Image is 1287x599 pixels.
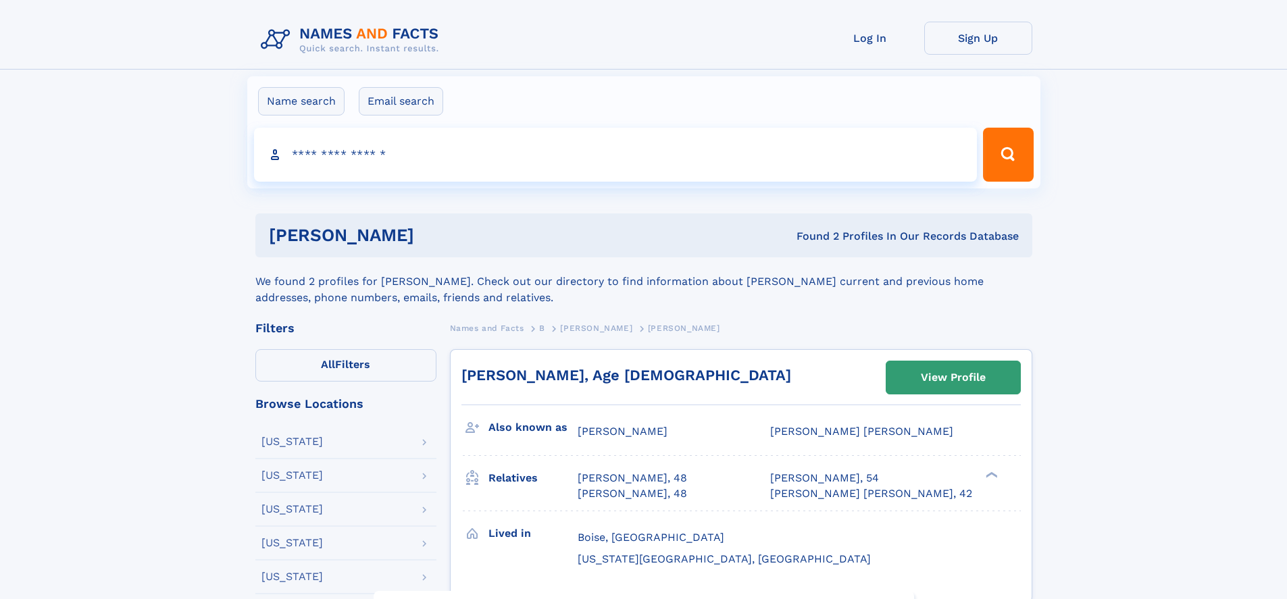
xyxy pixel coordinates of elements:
a: B [539,319,545,336]
button: Search Button [983,128,1033,182]
span: [PERSON_NAME] [560,323,632,333]
div: We found 2 profiles for [PERSON_NAME]. Check out our directory to find information about [PERSON_... [255,257,1032,306]
a: Names and Facts [450,319,524,336]
span: [PERSON_NAME] [648,323,720,333]
a: [PERSON_NAME] [PERSON_NAME], 42 [770,486,972,501]
a: Sign Up [924,22,1032,55]
div: ❯ [982,471,999,479]
h1: [PERSON_NAME] [269,227,605,244]
div: View Profile [921,362,986,393]
a: [PERSON_NAME], 48 [578,486,687,501]
a: [PERSON_NAME], 54 [770,471,879,486]
div: [US_STATE] [261,504,323,515]
h3: Also known as [488,416,578,439]
label: Email search [359,87,443,115]
span: [PERSON_NAME] [578,425,667,438]
span: [US_STATE][GEOGRAPHIC_DATA], [GEOGRAPHIC_DATA] [578,552,871,565]
input: search input [254,128,978,182]
div: [US_STATE] [261,436,323,447]
div: Filters [255,322,436,334]
div: [US_STATE] [261,538,323,548]
div: [US_STATE] [261,470,323,481]
div: [US_STATE] [261,571,323,582]
h3: Relatives [488,467,578,490]
a: [PERSON_NAME], 48 [578,471,687,486]
a: [PERSON_NAME], Age [DEMOGRAPHIC_DATA] [461,367,791,384]
label: Name search [258,87,345,115]
h3: Lived in [488,522,578,545]
span: B [539,323,545,333]
img: Logo Names and Facts [255,22,450,58]
div: Browse Locations [255,398,436,410]
span: [PERSON_NAME] [PERSON_NAME] [770,425,953,438]
a: [PERSON_NAME] [560,319,632,336]
div: Found 2 Profiles In Our Records Database [605,229,1019,244]
span: Boise, [GEOGRAPHIC_DATA] [578,531,724,544]
a: Log In [816,22,924,55]
label: Filters [255,349,436,382]
span: All [321,358,335,371]
a: View Profile [886,361,1020,394]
